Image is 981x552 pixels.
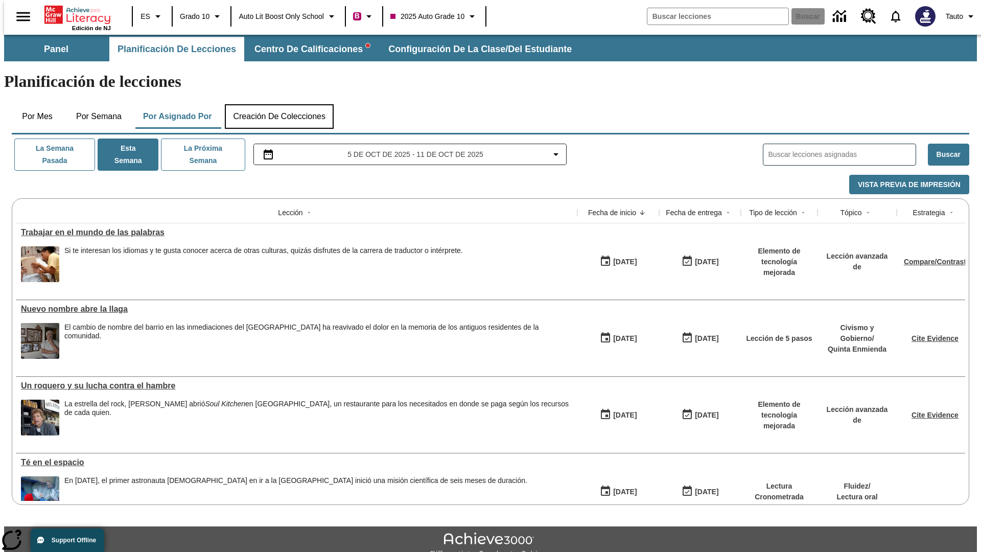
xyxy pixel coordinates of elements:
[109,37,244,61] button: Planificación de lecciones
[823,251,892,272] p: Lección avanzada de
[135,104,220,129] button: Por asignado por
[5,37,107,61] button: Panel
[746,333,812,344] p: Lección de 5 pasos
[64,323,572,340] div: El cambio de nombre del barrio en las inmediaciones del [GEOGRAPHIC_DATA] ha reavivado el dolor e...
[347,149,483,160] span: 5 de oct de 2025 - 11 de oct de 2025
[21,381,572,390] div: Un roquero y su lucha contra el hambre
[21,246,59,282] img: Un intérprete sostiene un documento para un paciente en un hospital. Los intérpretes ayudan a las...
[613,332,637,345] div: [DATE]
[882,3,909,30] a: Notificaciones
[64,476,527,485] div: En [DATE], el primer astronauta [DEMOGRAPHIC_DATA] en ir a la [GEOGRAPHIC_DATA] inició una misión...
[246,37,378,61] button: Centro de calificaciones
[390,11,464,22] span: 2025 Auto Grade 10
[4,35,977,61] div: Subbarra de navegación
[647,8,788,25] input: Buscar campo
[254,43,370,55] span: Centro de calificaciones
[912,411,959,419] a: Cite Evidence
[722,206,734,219] button: Sort
[596,329,640,348] button: 10/07/25: Primer día en que estuvo disponible la lección
[21,228,572,237] div: Trabajar en el mundo de las palabras
[8,2,38,32] button: Abrir el menú lateral
[613,409,637,422] div: [DATE]
[64,400,572,417] div: La estrella del rock, [PERSON_NAME] abrió en [GEOGRAPHIC_DATA], un restaurante para los necesitad...
[386,7,482,26] button: Clase: 2025 Auto Grade 10, Selecciona una clase
[64,323,572,359] div: El cambio de nombre del barrio en las inmediaciones del estadio de los Dodgers ha reavivado el do...
[678,252,722,271] button: 10/07/25: Último día en que podrá accederse la lección
[21,381,572,390] a: Un roquero y su lucha contra el hambre , Lecciones
[4,37,581,61] div: Subbarra de navegación
[225,104,334,129] button: Creación de colecciones
[14,139,95,171] button: La semana pasada
[849,175,969,195] button: Vista previa de impresión
[21,458,572,467] a: Té en el espacio, Lecciones
[21,323,59,359] img: dodgertown_121813.jpg
[303,206,315,219] button: Sort
[12,104,63,129] button: Por mes
[588,208,636,218] div: Fecha de inicio
[64,246,463,282] div: Si te interesan los idiomas y te gusta conocer acerca de otras culturas, quizás disfrutes de la c...
[21,476,59,512] img: Un astronauta, el primero del Reino Unido que viaja a la Estación Espacial Internacional, saluda ...
[928,144,969,166] button: Buscar
[613,256,637,268] div: [DATE]
[366,43,370,48] svg: writing assistant alert
[915,6,936,27] img: Avatar
[205,400,245,408] i: Soul Kitchen
[695,486,718,498] div: [DATE]
[695,409,718,422] div: [DATE]
[909,3,942,30] button: Escoja un nuevo avatar
[44,5,111,25] a: Portada
[912,334,959,342] a: Cite Evidence
[21,305,572,314] div: Nuevo nombre abre la llaga
[44,43,68,55] span: Panel
[21,305,572,314] a: Nuevo nombre abre la llaga, Lecciones
[64,476,527,512] div: En diciembre de 2015, el primer astronauta británico en ir a la Estación Espacial Internacional i...
[823,344,892,355] p: Quinta Enmienda
[161,139,245,171] button: La próxima semana
[136,7,169,26] button: Lenguaje: ES, Selecciona un idioma
[695,332,718,345] div: [DATE]
[380,37,580,61] button: Configuración de la clase/del estudiante
[355,10,360,22] span: B
[72,25,111,31] span: Edición de NJ
[946,11,963,22] span: Tauto
[636,206,648,219] button: Sort
[176,7,227,26] button: Grado: Grado 10, Elige un grado
[278,208,302,218] div: Lección
[64,400,572,435] div: La estrella del rock, Jon Bon Jovi abrió Soul Kitchen en Nueva Jersey, un restaurante para los ne...
[21,458,572,467] div: Té en el espacio
[613,486,637,498] div: [DATE]
[823,323,892,344] p: Civismo y Gobierno /
[678,405,722,425] button: 10/08/25: Último día en que podrá accederse la lección
[21,228,572,237] a: Trabajar en el mundo de las palabras, Lecciones
[21,400,59,435] img: Un hombre en un restaurante con jarras y platos al fondo y un cartel que dice Soul Kitchen. La es...
[596,405,640,425] button: 10/06/25: Primer día en que estuvo disponible la lección
[44,4,111,31] div: Portada
[388,43,572,55] span: Configuración de la clase/del estudiante
[836,492,877,502] p: Lectura oral
[31,528,104,552] button: Support Offline
[823,404,892,426] p: Lección avanzada de
[239,11,324,22] span: Auto Lit Boost only School
[550,148,562,160] svg: Collapse Date Range Filter
[118,43,236,55] span: Planificación de lecciones
[768,147,916,162] input: Buscar lecciones asignadas
[4,72,977,91] h1: Planificación de lecciones
[52,537,96,544] span: Support Offline
[678,482,722,501] button: 10/12/25: Último día en que podrá accederse la lección
[666,208,722,218] div: Fecha de entrega
[68,104,130,129] button: Por semana
[746,246,812,278] p: Elemento de tecnología mejorada
[141,11,150,22] span: ES
[913,208,945,218] div: Estrategia
[678,329,722,348] button: 10/13/25: Último día en que podrá accederse la lección
[945,206,957,219] button: Sort
[596,252,640,271] button: 10/07/25: Primer día en que estuvo disponible la lección
[904,258,966,266] a: Compare/Contrast
[180,11,209,22] span: Grado 10
[98,139,158,171] button: Esta semana
[746,399,812,431] p: Elemento de tecnología mejorada
[349,7,379,26] button: Boost El color de la clase es rojo violeta. Cambiar el color de la clase.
